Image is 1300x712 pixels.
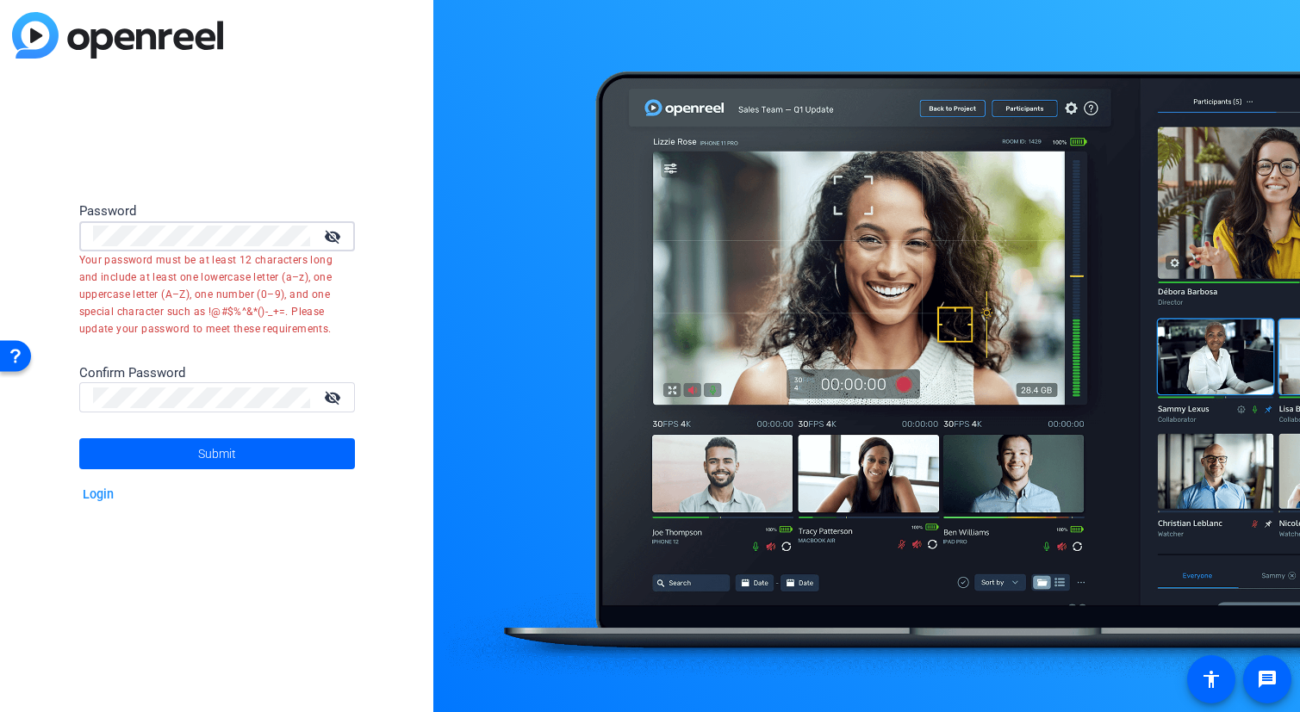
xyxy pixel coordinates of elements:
span: Confirm Password [79,365,185,381]
mat-icon: visibility_off [314,224,355,249]
mat-icon: accessibility [1201,669,1222,690]
span: Submit [198,432,236,475]
img: blue-gradient.svg [12,12,223,59]
a: Login [83,487,114,502]
mat-icon: message [1257,669,1278,690]
mat-error: Your password must be at least 12 characters long and include at least one lowercase letter (a–z)... [79,251,341,337]
span: Password [79,203,136,219]
mat-icon: visibility_off [314,385,355,410]
button: Submit [79,438,355,469]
